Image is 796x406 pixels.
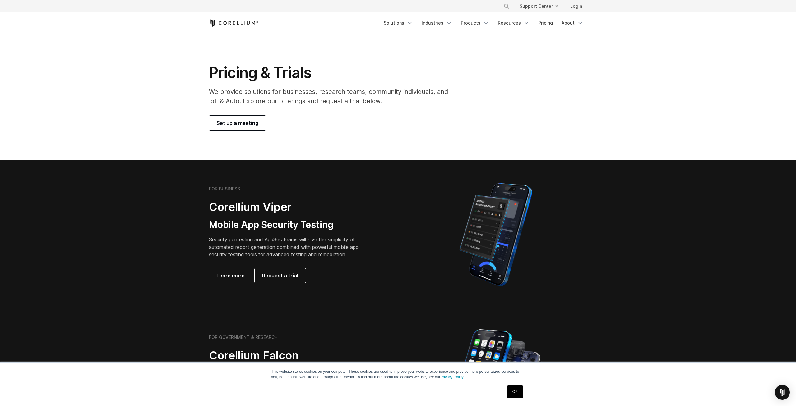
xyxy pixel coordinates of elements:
h3: Mobile App Security Testing [209,219,368,231]
h1: Pricing & Trials [209,63,457,82]
p: We provide solutions for businesses, research teams, community individuals, and IoT & Auto. Explo... [209,87,457,106]
div: Open Intercom Messenger [775,385,790,400]
a: Corellium Home [209,19,258,27]
div: Navigation Menu [496,1,587,12]
h6: FOR BUSINESS [209,186,240,192]
a: Learn more [209,268,252,283]
a: Products [457,17,493,29]
a: Set up a meeting [209,116,266,130]
h6: FOR GOVERNMENT & RESEARCH [209,335,278,340]
button: Search [501,1,512,12]
a: Support Center [515,1,563,12]
span: Request a trial [262,272,298,279]
a: Industries [418,17,456,29]
div: Navigation Menu [380,17,587,29]
a: Request a trial [255,268,306,283]
a: Resources [494,17,533,29]
h2: Corellium Falcon [209,349,383,363]
span: Set up a meeting [216,119,258,127]
a: Privacy Policy. [440,375,464,379]
p: This website stores cookies on your computer. These cookies are used to improve your website expe... [271,369,525,380]
p: Security pentesting and AppSec teams will love the simplicity of automated report generation comb... [209,236,368,258]
a: Login [565,1,587,12]
img: Corellium MATRIX automated report on iPhone showing app vulnerability test results across securit... [449,180,543,289]
h2: Corellium Viper [209,200,368,214]
span: Learn more [216,272,245,279]
a: Pricing [535,17,557,29]
a: About [558,17,587,29]
a: OK [507,385,523,398]
a: Solutions [380,17,417,29]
